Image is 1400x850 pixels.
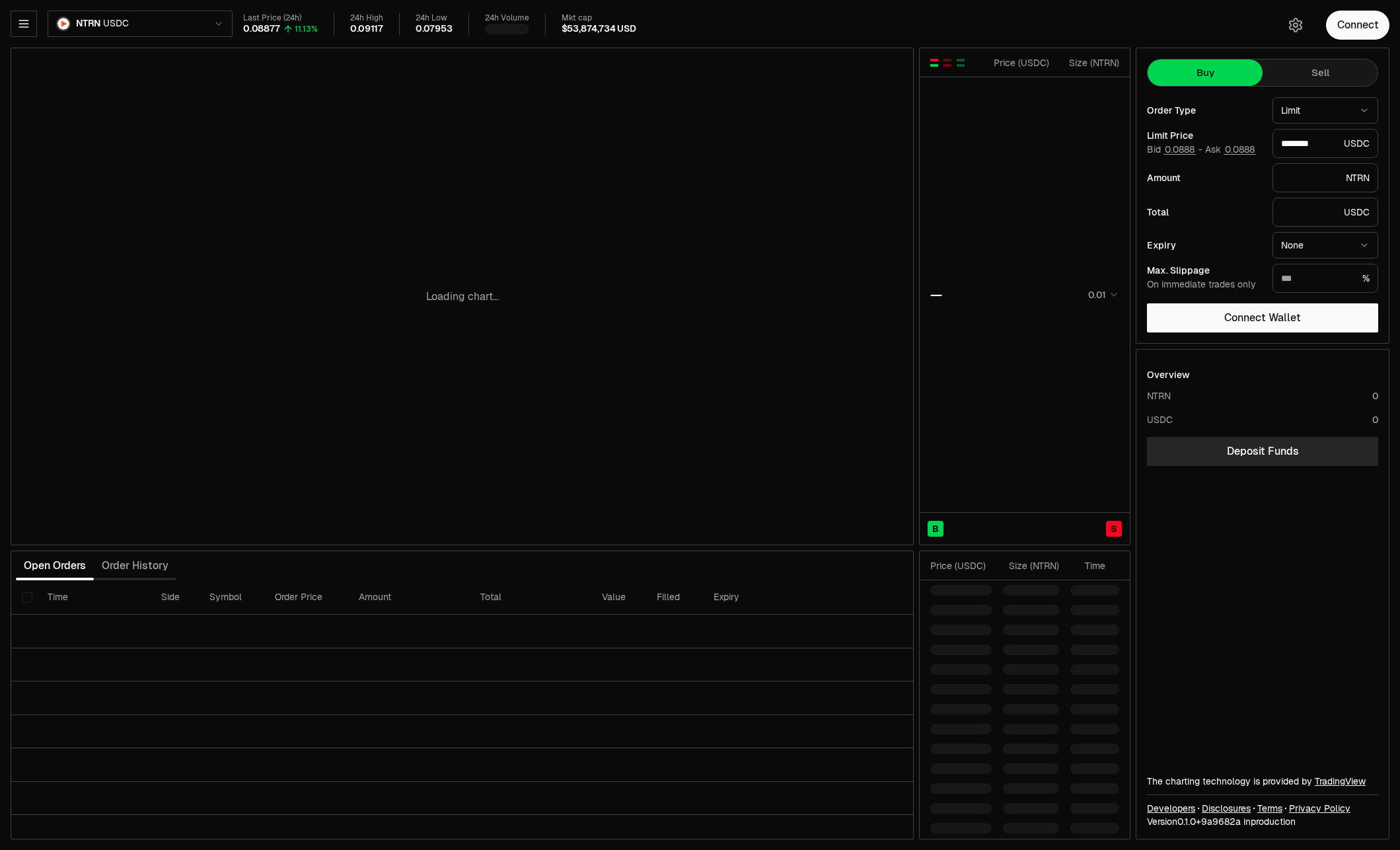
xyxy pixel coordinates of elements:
div: Price ( USDC ) [990,56,1049,69]
div: Price ( USDC ) [930,559,992,572]
div: Mkt cap [562,13,636,23]
div: Amount [1147,173,1262,182]
th: Filled [646,580,703,615]
div: Version 0.1.0 + in production [1147,815,1378,828]
div: Size ( NTRN ) [1003,559,1059,572]
div: USDC [1147,413,1173,426]
div: Limit Price [1147,131,1262,140]
th: Time [37,580,150,615]
a: Terms [1257,802,1282,815]
div: On immediate trades only [1147,279,1262,291]
div: 24h Volume [485,13,529,23]
button: Sell [1263,59,1378,86]
th: Expiry [703,580,812,615]
a: TradingView [1315,775,1366,787]
th: Symbol [199,580,264,615]
button: Show Buy Orders Only [955,58,966,68]
a: Disclosures [1202,802,1251,815]
span: S [1111,522,1117,535]
button: Buy [1148,59,1263,86]
div: 24h Low [416,13,453,23]
span: B [932,522,939,535]
div: Expiry [1147,241,1262,250]
div: Total [1147,208,1262,217]
span: Ask [1205,144,1256,156]
th: Order Price [264,580,348,615]
img: NTRN Logo [57,18,69,30]
div: The charting technology is provided by [1147,775,1378,788]
button: Show Sell Orders Only [942,58,953,68]
div: Last Price (24h) [243,13,318,23]
p: Loading chart... [426,289,499,305]
div: 0.09117 [350,23,383,35]
div: 0 [1372,389,1378,403]
span: 9a9682a46e2407cf51c08d921ff5d11c09373ea7 [1201,816,1241,828]
div: 24h High [350,13,383,23]
div: — [930,286,942,304]
button: Connect [1326,11,1389,40]
button: Order History [94,553,176,579]
div: 0 [1372,413,1378,426]
a: Deposit Funds [1147,437,1378,466]
div: Overview [1147,368,1190,381]
div: Size ( NTRN ) [1060,56,1119,69]
span: NTRN [76,18,100,30]
button: None [1272,232,1378,258]
a: Developers [1147,802,1195,815]
div: NTRN [1147,389,1171,403]
div: 0.08877 [243,23,280,35]
button: Show Buy and Sell Orders [929,58,939,68]
button: Select all [22,592,32,603]
th: Side [151,580,199,615]
div: $53,874,734 USD [562,23,636,35]
div: USDC [1272,198,1378,227]
div: % [1272,264,1378,293]
div: 11.13% [295,24,318,34]
th: Value [591,580,646,615]
button: Open Orders [16,553,94,579]
th: Amount [348,580,470,615]
button: 0.0888 [1224,144,1256,155]
div: 0.07953 [416,23,453,35]
button: Limit [1272,97,1378,124]
div: NTRN [1272,163,1378,192]
div: Max. Slippage [1147,266,1262,275]
div: Order Type [1147,106,1262,115]
button: 0.0888 [1163,144,1196,155]
a: Privacy Policy [1289,802,1350,815]
span: USDC [103,18,128,30]
button: Connect Wallet [1147,303,1378,332]
th: Total [470,580,591,615]
div: USDC [1272,129,1378,158]
span: Bid - [1147,144,1202,156]
div: Time [1070,559,1105,572]
button: 0.01 [1084,287,1119,303]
